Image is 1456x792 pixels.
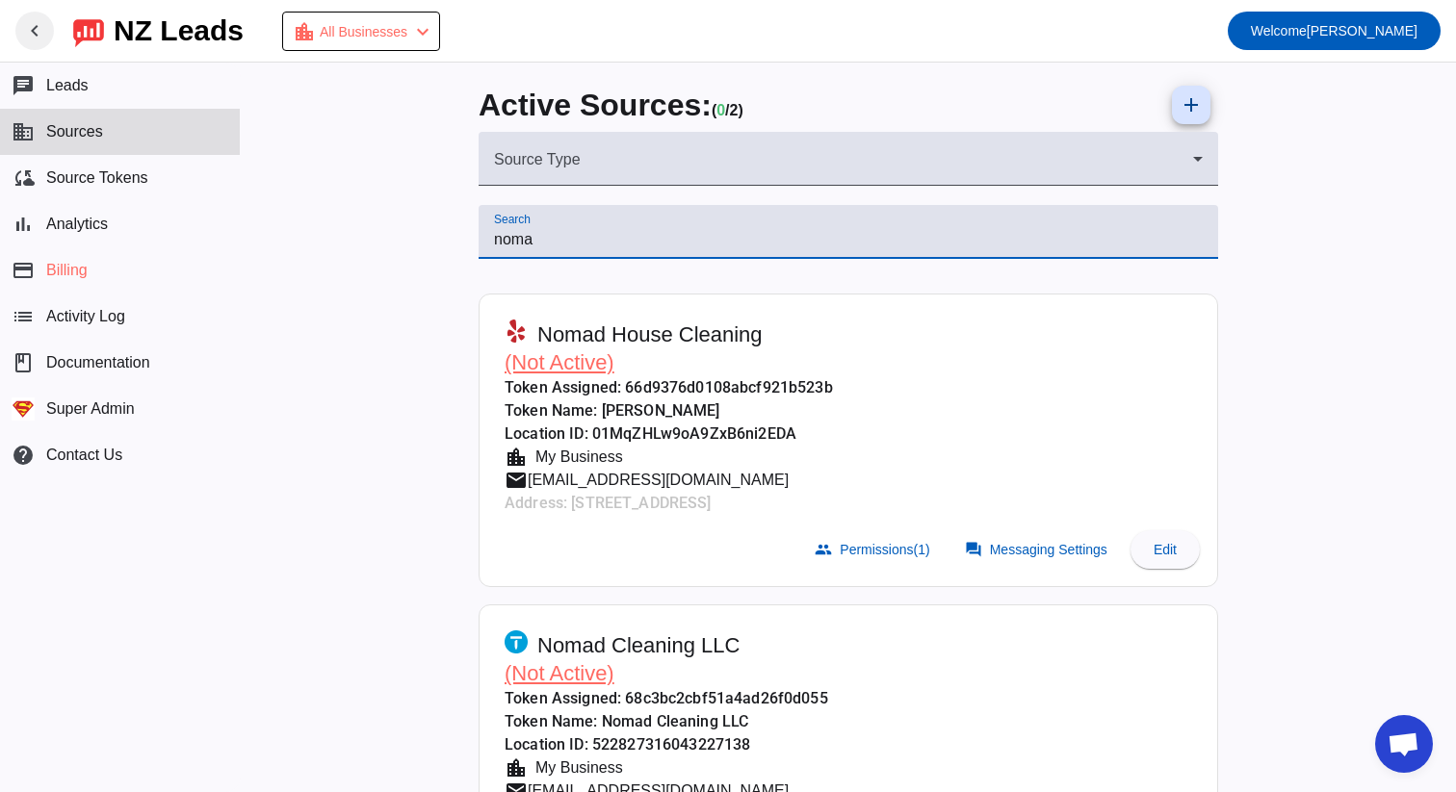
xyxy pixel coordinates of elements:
mat-card-subtitle: Location ID: 01MqZHLw9oA9ZxB6ni2EDA [505,422,833,446]
span: Analytics [46,216,108,233]
span: Source Tokens [46,169,148,187]
span: book [12,351,35,374]
span: Activity Log [46,308,125,325]
mat-icon: list [12,305,35,328]
mat-card-subtitle: Token Assigned: 66d9376d0108abcf921b523b [505,376,833,399]
mat-icon: group [815,541,832,558]
span: ( [712,102,716,118]
mat-card-subtitle: Location ID: 522827316043227138 [505,733,828,756]
span: Nomad Cleaning LLC [537,632,740,659]
span: Both [494,155,1193,178]
span: (Not Active) [505,661,614,685]
div: Payment Issue [293,18,434,45]
span: (Not Active) [505,350,614,374]
span: Nomad House Cleaning [537,321,763,348]
button: Messaging Settings [953,530,1123,569]
button: All Businesses [282,12,440,51]
span: Billing [46,262,88,279]
span: Super Admin [46,400,135,418]
button: Permissions(1) [803,530,945,569]
mat-icon: business [12,120,35,143]
mat-icon: cloud_sync [12,166,35,190]
span: All Businesses [320,18,407,45]
mat-icon: location_city [293,20,316,43]
mat-icon: email [505,469,528,492]
span: Active Sources: [479,88,712,122]
mat-icon: payment [12,259,35,282]
mat-icon: chevron_left [411,20,434,43]
div: NZ Leads [114,17,244,44]
span: Sources [46,123,103,141]
mat-icon: chat [12,74,35,97]
span: Permissions [840,542,929,557]
div: My Business [528,756,623,779]
div: My Business [528,446,623,469]
button: Welcome[PERSON_NAME] [1228,12,1441,50]
img: logo [73,14,104,47]
span: Working [716,102,725,118]
div: Open chat [1375,715,1433,773]
span: Total [730,102,743,118]
span: Contact Us [46,447,122,464]
mat-label: Search [494,214,531,226]
mat-icon: location_city [505,756,528,779]
mat-card-subtitle: Token Assigned: 68c3bc2cbf51a4ad26f0d055 [505,687,828,710]
mat-icon: help [12,444,35,467]
mat-card-subtitle: Address: [STREET_ADDRESS] [505,492,833,515]
mat-icon: add [1180,93,1203,116]
span: / [725,102,729,118]
mat-icon: bar_chart [12,213,35,236]
mat-card-subtitle: Token Name: [PERSON_NAME] [505,399,833,422]
mat-card-subtitle: Token Name: Nomad Cleaning LLC [505,710,828,733]
span: Edit [1154,542,1177,557]
span: (1) [914,542,930,557]
span: [EMAIL_ADDRESS][DOMAIN_NAME] [528,469,789,492]
mat-icon: location_city [505,446,528,469]
span: Documentation [46,354,150,371]
button: Edit [1131,530,1200,569]
mat-icon: chevron_left [23,19,46,42]
span: [PERSON_NAME] [1251,17,1417,44]
span: Welcome [1251,23,1307,38]
mat-icon: forum [965,541,982,558]
span: Leads [46,77,89,94]
mat-label: Source Type [494,151,581,167]
span: Messaging Settings [990,542,1107,557]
